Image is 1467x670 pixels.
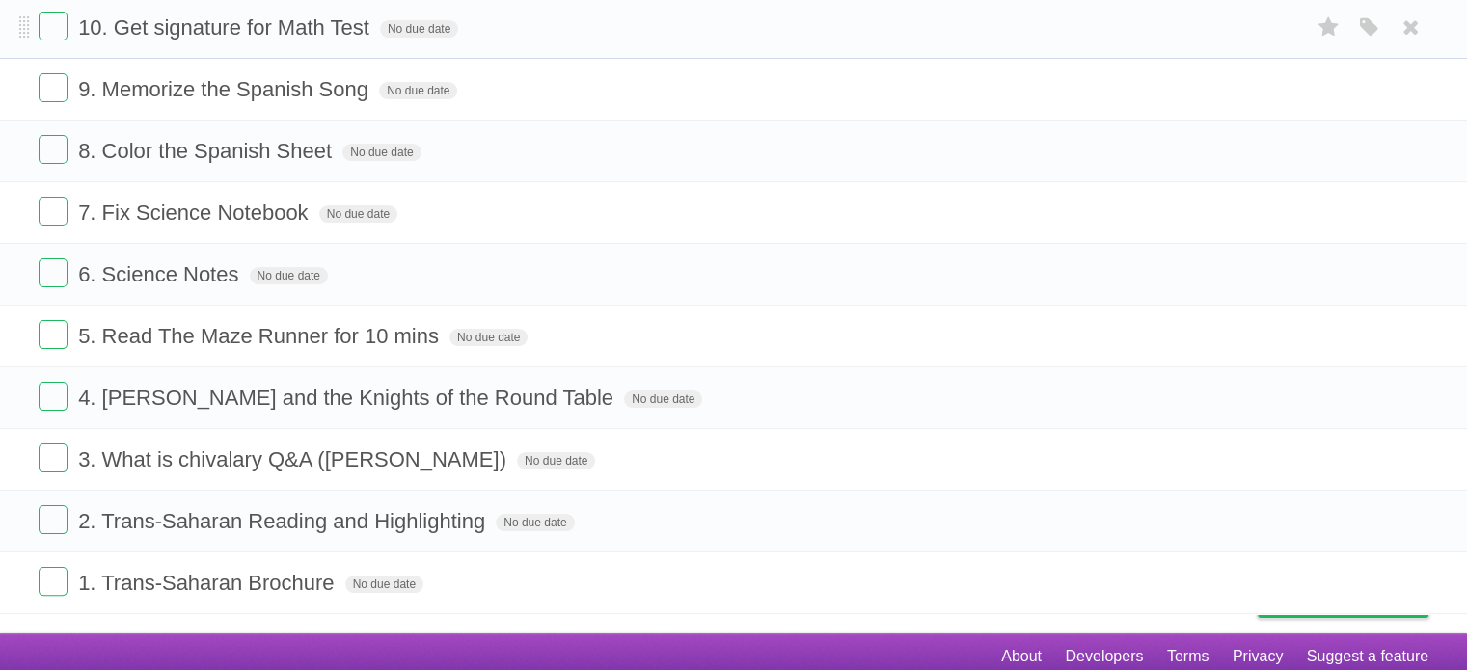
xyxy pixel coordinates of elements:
label: Done [39,73,68,102]
span: 5. Read The Maze Runner for 10 mins [78,324,444,348]
span: No due date [380,20,458,38]
span: Buy me a coffee [1298,583,1419,617]
span: No due date [345,576,423,593]
span: 8. Color the Spanish Sheet [78,139,337,163]
span: No due date [379,82,457,99]
label: Done [39,382,68,411]
label: Done [39,567,68,596]
label: Done [39,135,68,164]
span: No due date [624,390,702,408]
span: 7. Fix Science Notebook [78,201,312,225]
span: No due date [517,452,595,469]
span: 9. Memorize the Spanish Song [78,77,373,101]
span: 1. Trans-Saharan Brochure [78,571,339,595]
span: No due date [342,144,421,161]
span: No due date [250,267,328,284]
span: 2. Trans-Saharan Reading and Highlighting [78,509,490,533]
label: Done [39,197,68,226]
span: No due date [319,205,397,223]
label: Star task [1311,12,1347,43]
span: 6. Science Notes [78,262,243,286]
span: No due date [449,329,528,346]
span: 10. Get signature for Math Test [78,15,374,40]
label: Done [39,12,68,40]
label: Done [39,258,68,287]
span: 3. What is chivalary Q&A ([PERSON_NAME]) [78,447,511,471]
label: Done [39,443,68,472]
span: 4. [PERSON_NAME] and the Knights of the Round Table [78,386,618,410]
label: Done [39,320,68,349]
label: Done [39,505,68,534]
span: No due date [496,514,574,531]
